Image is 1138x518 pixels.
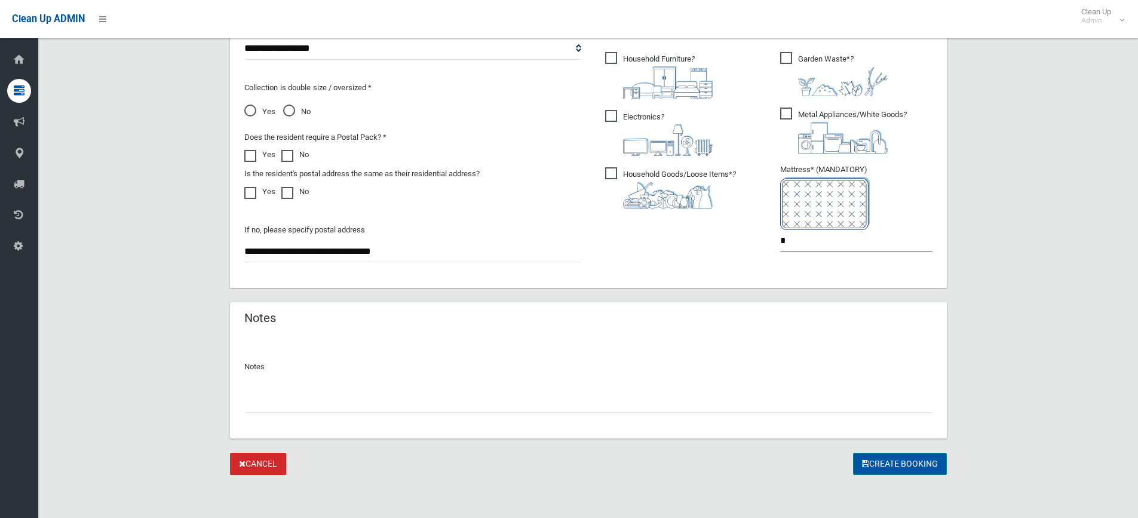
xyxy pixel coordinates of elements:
label: Yes [244,185,275,199]
img: 4fd8a5c772b2c999c83690221e5242e0.png [798,66,888,96]
button: Create Booking [853,453,947,475]
span: Metal Appliances/White Goods [780,108,907,154]
span: Electronics [605,110,713,156]
span: Mattress* (MANDATORY) [780,165,933,230]
i: ? [798,54,888,96]
a: Cancel [230,453,286,475]
label: Does the resident require a Postal Pack? * [244,130,387,145]
img: 394712a680b73dbc3d2a6a3a7ffe5a07.png [623,124,713,156]
label: Yes [244,148,275,162]
img: aa9efdbe659d29b613fca23ba79d85cb.png [623,66,713,99]
span: Clean Up [1075,7,1123,25]
label: If no, please specify postal address [244,223,365,237]
label: Is the resident's postal address the same as their residential address? [244,167,480,181]
img: 36c1b0289cb1767239cdd3de9e694f19.png [798,122,888,154]
i: ? [798,110,907,154]
p: Collection is double size / oversized * [244,81,581,95]
span: No [283,105,311,119]
header: Notes [230,306,290,330]
span: Household Furniture [605,52,713,99]
span: Garden Waste* [780,52,888,96]
i: ? [623,112,713,156]
small: Admin [1081,16,1111,25]
p: Notes [244,360,933,374]
i: ? [623,170,736,209]
label: No [281,185,309,199]
span: Yes [244,105,275,119]
img: e7408bece873d2c1783593a074e5cb2f.png [780,177,870,230]
span: Clean Up ADMIN [12,13,85,24]
label: No [281,148,309,162]
span: Household Goods/Loose Items* [605,167,736,209]
i: ? [623,54,713,99]
img: b13cc3517677393f34c0a387616ef184.png [623,182,713,209]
